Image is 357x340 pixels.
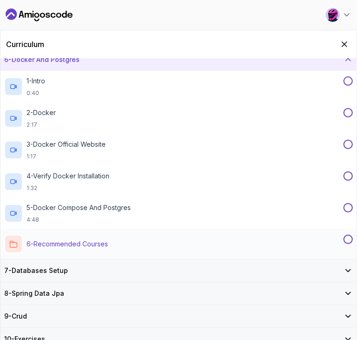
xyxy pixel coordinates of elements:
p: 2 - Docker [27,108,56,117]
p: 4 - Verify Docker Installation [27,171,109,181]
a: Dashboard [6,7,73,22]
button: 9-Crud [0,305,357,327]
p: 1 - Intro [27,76,45,86]
p: 6 - Recommended Courses [27,239,108,249]
p: 3 - Docker Official Website [27,140,106,149]
h3: 6 - Docker And Postgres [4,55,80,64]
img: user profile image [326,8,340,22]
button: 2-Docker2:17 [4,108,353,129]
p: 0:40 [27,89,45,97]
h3: 9 - Crud [4,312,27,321]
button: 6-Docker And Postgres [0,48,357,71]
button: user profile image [325,7,351,22]
button: 1-Intro0:40 [4,76,353,97]
button: 5-Docker Compose And Postgres4:48 [4,203,353,224]
p: 1:32 [27,184,109,192]
button: 8-Spring Data Jpa [0,282,357,305]
h2: Curriculum [6,39,44,50]
button: 7-Databases Setup [0,259,357,282]
button: 4-Verify Docker Installation1:32 [4,171,353,192]
button: 3-Docker Official Website1:17 [4,140,353,160]
button: Hide Curriculum for mobile [338,38,351,51]
p: 2:17 [27,121,56,129]
h3: 8 - Spring Data Jpa [4,289,64,298]
p: 5 - Docker Compose And Postgres [27,203,131,212]
p: 4:48 [27,216,131,224]
button: 6-Recommended Courses [4,235,353,253]
p: 1:17 [27,153,106,160]
h3: 7 - Databases Setup [4,266,68,275]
